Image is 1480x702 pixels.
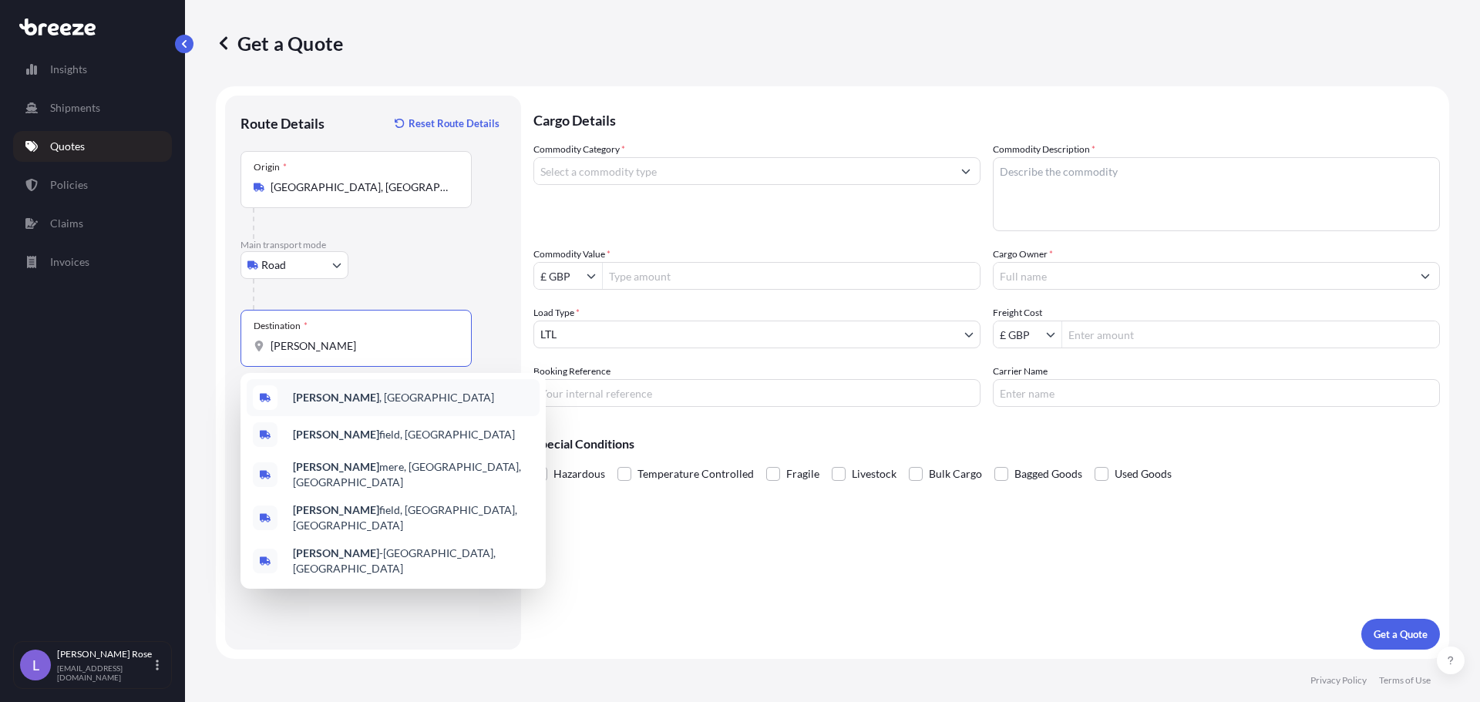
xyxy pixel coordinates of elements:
[57,663,153,682] p: [EMAIL_ADDRESS][DOMAIN_NAME]
[533,96,1440,142] p: Cargo Details
[50,254,89,270] p: Invoices
[293,390,494,405] span: , [GEOGRAPHIC_DATA]
[1374,626,1428,642] p: Get a Quote
[533,364,610,379] label: Booking Reference
[786,462,819,485] span: Fragile
[852,462,896,485] span: Livestock
[293,502,533,533] span: field, [GEOGRAPHIC_DATA], [GEOGRAPHIC_DATA]
[1310,674,1367,687] p: Privacy Policy
[50,62,87,77] p: Insights
[240,114,325,133] p: Route Details
[534,262,587,290] input: Commodity Value
[1046,327,1061,342] button: Show suggestions
[1379,674,1431,687] p: Terms of Use
[293,391,379,404] b: [PERSON_NAME]
[293,427,515,442] span: field, [GEOGRAPHIC_DATA]
[409,116,499,131] p: Reset Route Details
[216,31,343,55] p: Get a Quote
[1062,321,1439,348] input: Enter amount
[553,462,605,485] span: Hazardous
[50,139,85,154] p: Quotes
[993,379,1440,407] input: Enter name
[533,379,980,407] input: Your internal reference
[534,157,952,185] input: Select a commodity type
[293,460,379,473] b: [PERSON_NAME]
[240,251,348,279] button: Select transport
[293,546,379,559] b: [PERSON_NAME]
[994,262,1411,290] input: Full name
[32,657,39,673] span: L
[993,305,1042,321] label: Freight Cost
[254,161,287,173] div: Origin
[587,268,602,284] button: Show suggestions
[1411,262,1439,290] button: Show suggestions
[540,327,557,342] span: LTL
[603,262,980,290] input: Type amount
[50,100,100,116] p: Shipments
[952,157,980,185] button: Show suggestions
[993,364,1048,379] label: Carrier Name
[533,305,580,321] span: Load Type
[1014,462,1082,485] span: Bagged Goods
[293,546,533,576] span: -[GEOGRAPHIC_DATA], [GEOGRAPHIC_DATA]
[57,648,153,660] p: [PERSON_NAME] Rose
[993,247,1053,262] label: Cargo Owner
[271,338,452,354] input: Destination
[929,462,982,485] span: Bulk Cargo
[533,142,625,157] label: Commodity Category
[993,142,1095,157] label: Commodity Description
[293,428,379,441] b: [PERSON_NAME]
[261,257,286,273] span: Road
[50,216,83,231] p: Claims
[240,373,546,589] div: Show suggestions
[533,438,1440,450] p: Special Conditions
[533,247,610,262] label: Commodity Value
[1115,462,1172,485] span: Used Goods
[293,459,533,490] span: mere, [GEOGRAPHIC_DATA], [GEOGRAPHIC_DATA]
[637,462,754,485] span: Temperature Controlled
[994,321,1046,348] input: Freight Cost
[50,177,88,193] p: Policies
[254,320,308,332] div: Destination
[240,239,506,251] p: Main transport mode
[271,180,452,195] input: Origin
[293,503,379,516] b: [PERSON_NAME]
